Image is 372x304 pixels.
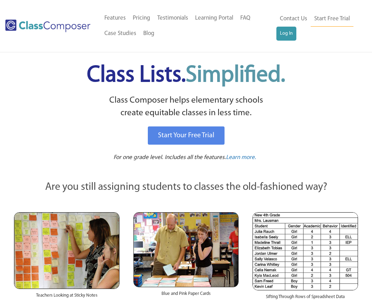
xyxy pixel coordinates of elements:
[129,11,154,26] a: Pricing
[101,11,276,41] nav: Header Menu
[154,11,192,26] a: Testimonials
[276,11,311,27] a: Contact Us
[226,153,256,162] a: Learn more.
[133,287,239,304] div: Blue and Pink Paper Cards
[186,64,285,87] span: Simplified.
[7,94,365,120] p: Class Composer helps elementary schools create equitable classes in less time.
[113,154,226,160] span: For one grade level. Includes all the features.
[148,126,225,145] a: Start Your Free Trial
[101,11,129,26] a: Features
[133,212,239,287] img: Blue and Pink Paper Cards
[253,212,358,290] img: Spreadsheets
[87,64,285,87] span: Class Lists.
[158,132,214,139] span: Start Your Free Trial
[5,20,90,32] img: Class Composer
[237,11,254,26] a: FAQ
[311,11,353,27] a: Start Free Trial
[14,212,119,289] img: Teachers Looking at Sticky Notes
[101,26,140,41] a: Case Studies
[140,26,158,41] a: Blog
[226,154,256,160] span: Learn more.
[276,27,296,41] a: Log In
[276,11,361,41] nav: Header Menu
[14,180,358,195] p: Are you still assigning students to classes the old-fashioned way?
[192,11,237,26] a: Learning Portal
